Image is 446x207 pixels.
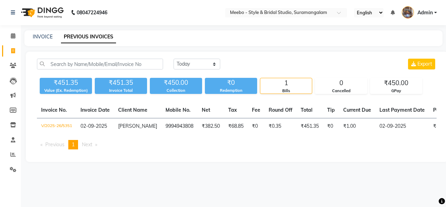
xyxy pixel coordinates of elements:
button: Export [408,59,435,69]
span: Tip [327,107,335,113]
td: ₹0.35 [264,118,297,135]
td: 9994943808 [161,118,198,135]
img: logo [18,3,66,22]
a: PREVIOUS INVOICES [61,31,116,43]
span: Invoice No. [41,107,67,113]
div: Cancelled [315,88,367,94]
span: Previous [45,141,64,148]
div: 1 [260,78,312,88]
div: 0 [315,78,367,88]
span: Total [301,107,313,113]
span: Export [417,61,432,67]
span: Mobile No. [166,107,191,113]
span: Admin [417,9,433,16]
span: [PERSON_NAME] [118,123,157,129]
span: Fee [252,107,260,113]
a: INVOICE [33,34,53,40]
td: 02-09-2025 [375,118,429,135]
span: Next [82,141,92,148]
td: ₹382.50 [198,118,224,135]
div: Value (Ex. Redemption) [40,88,92,94]
span: 02-09-2025 [80,123,107,129]
span: Round Off [269,107,292,113]
td: ₹1.00 [339,118,375,135]
span: Last Payment Date [379,107,425,113]
span: Client Name [118,107,147,113]
span: Invoice Date [80,107,110,113]
div: Invoice Total [95,88,147,94]
input: Search by Name/Mobile/Email/Invoice No [37,59,163,69]
td: ₹68.85 [224,118,248,135]
nav: Pagination [37,140,437,149]
td: ₹0 [323,118,339,135]
div: ₹450.00 [370,78,422,88]
div: ₹451.35 [40,78,92,88]
div: Redemption [205,88,257,94]
div: ₹451.35 [95,78,147,88]
span: Tax [228,107,237,113]
span: 1 [72,141,75,148]
span: Net [202,107,210,113]
img: Admin [402,6,414,19]
td: V/2025-26/5351 [37,118,76,135]
span: Current Due [343,107,371,113]
b: 08047224946 [77,3,107,22]
div: ₹0 [205,78,257,88]
div: ₹450.00 [150,78,202,88]
div: Bills [260,88,312,94]
div: Collection [150,88,202,94]
div: GPay [370,88,422,94]
td: ₹0 [248,118,264,135]
td: ₹451.35 [297,118,323,135]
